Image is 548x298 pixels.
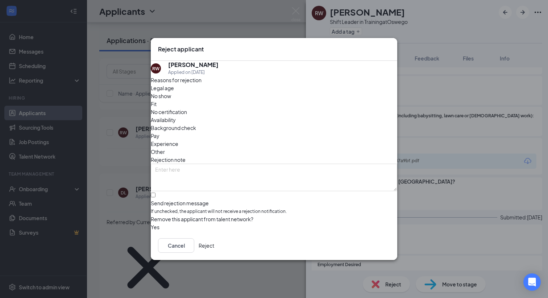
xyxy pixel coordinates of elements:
[151,132,159,140] span: Pay
[151,108,187,116] span: No certification
[151,216,253,222] span: Remove this applicant from talent network?
[168,69,219,76] div: Applied on [DATE]
[158,45,204,53] h3: Reject applicant
[151,100,157,108] span: Fit
[151,92,171,100] span: No show
[151,77,202,83] span: Reasons for rejection
[151,223,159,231] span: Yes
[523,273,541,291] div: Open Intercom Messenger
[151,208,397,215] span: If unchecked, the applicant will not receive a rejection notification.
[151,156,186,163] span: Rejection note
[151,116,176,124] span: Availability
[152,66,159,72] div: RW
[158,238,194,253] button: Cancel
[151,124,196,132] span: Background check
[151,84,174,92] span: Legal age
[168,61,219,69] h5: [PERSON_NAME]
[151,140,178,148] span: Experience
[151,193,155,197] input: Send rejection messageIf unchecked, the applicant will not receive a rejection notification.
[151,200,397,207] div: Send rejection message
[151,148,165,156] span: Other
[199,238,214,253] button: Reject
